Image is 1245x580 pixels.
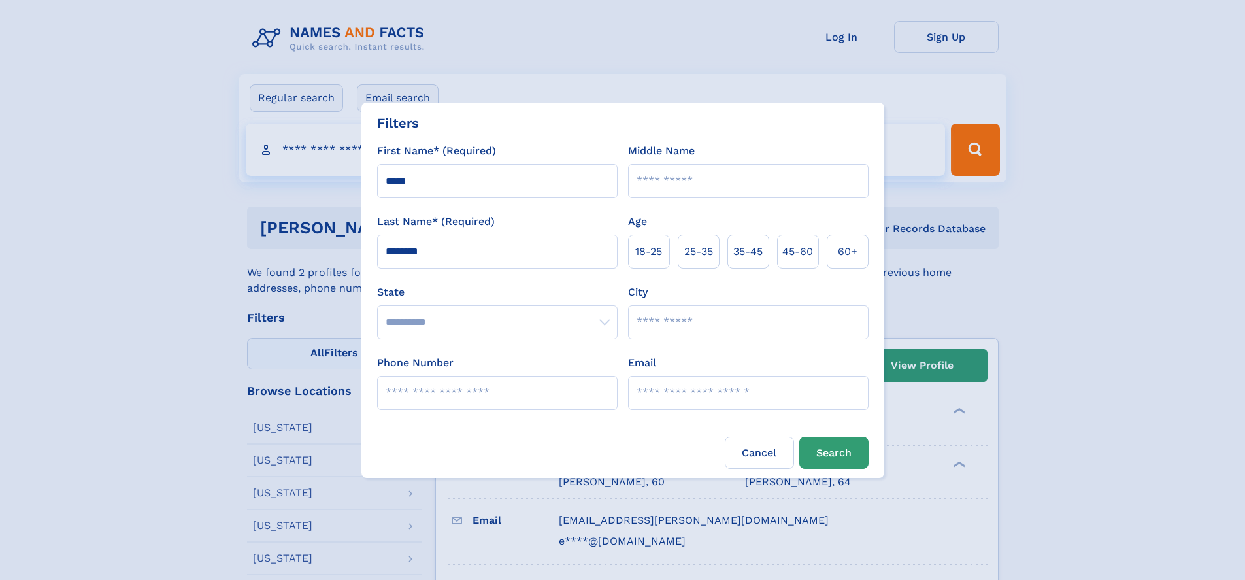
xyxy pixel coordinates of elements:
[725,437,794,469] label: Cancel
[733,244,763,260] span: 35‑45
[838,244,857,260] span: 60+
[782,244,813,260] span: 45‑60
[628,284,648,300] label: City
[377,284,618,300] label: State
[377,214,495,230] label: Last Name* (Required)
[628,143,695,159] label: Middle Name
[377,113,419,133] div: Filters
[377,143,496,159] label: First Name* (Required)
[635,244,662,260] span: 18‑25
[799,437,869,469] button: Search
[628,214,647,230] label: Age
[684,244,713,260] span: 25‑35
[628,355,656,371] label: Email
[377,355,454,371] label: Phone Number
